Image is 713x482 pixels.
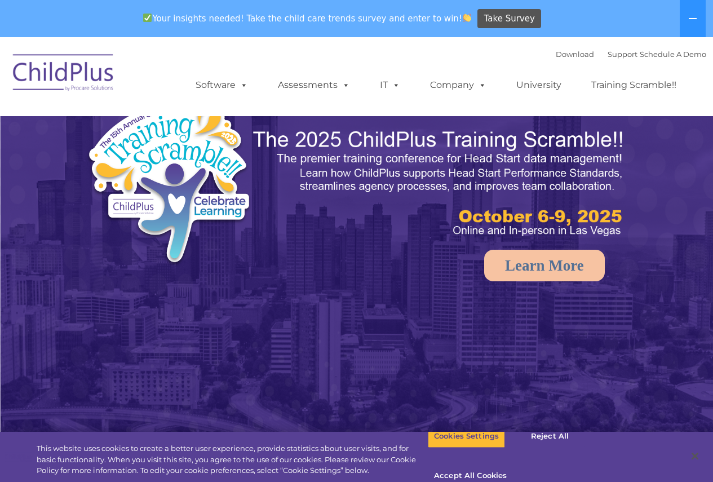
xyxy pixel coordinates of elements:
a: Download [556,50,594,59]
font: | [556,50,706,59]
a: Schedule A Demo [640,50,706,59]
img: ✅ [143,14,152,22]
a: Support [608,50,637,59]
a: Assessments [267,74,361,96]
a: Learn More [484,250,605,281]
img: 👏 [463,14,471,22]
span: Take Survey [484,9,535,29]
button: Close [683,444,707,468]
a: Software [184,74,259,96]
div: This website uses cookies to create a better user experience, provide statistics about user visit... [37,443,428,476]
a: Training Scramble!! [580,74,688,96]
span: Your insights needed! Take the child care trends survey and enter to win! [139,7,476,29]
button: Cookies Settings [428,424,505,448]
span: Phone number [157,121,205,129]
a: University [505,74,573,96]
button: Reject All [515,424,585,448]
a: Take Survey [477,9,541,29]
a: IT [369,74,411,96]
img: ChildPlus by Procare Solutions [7,46,120,103]
a: Company [419,74,498,96]
span: Last name [157,74,191,83]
